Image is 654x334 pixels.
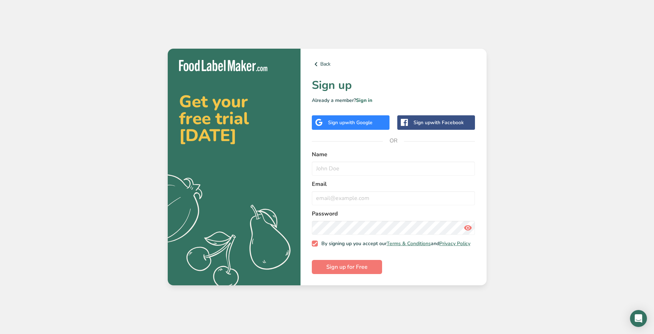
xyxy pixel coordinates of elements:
[328,119,373,126] div: Sign up
[179,60,267,72] img: Food Label Maker
[387,240,431,247] a: Terms & Conditions
[312,209,475,218] label: Password
[312,260,382,274] button: Sign up for Free
[326,263,368,271] span: Sign up for Free
[439,240,470,247] a: Privacy Policy
[312,191,475,205] input: email@example.com
[312,162,475,176] input: John Doe
[312,97,475,104] p: Already a member?
[318,241,470,247] span: By signing up you accept our and
[312,150,475,159] label: Name
[356,97,372,104] a: Sign in
[430,119,464,126] span: with Facebook
[312,60,475,68] a: Back
[345,119,373,126] span: with Google
[312,77,475,94] h1: Sign up
[383,130,404,151] span: OR
[630,310,647,327] div: Open Intercom Messenger
[179,93,289,144] h2: Get your free trial [DATE]
[414,119,464,126] div: Sign up
[312,180,475,188] label: Email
